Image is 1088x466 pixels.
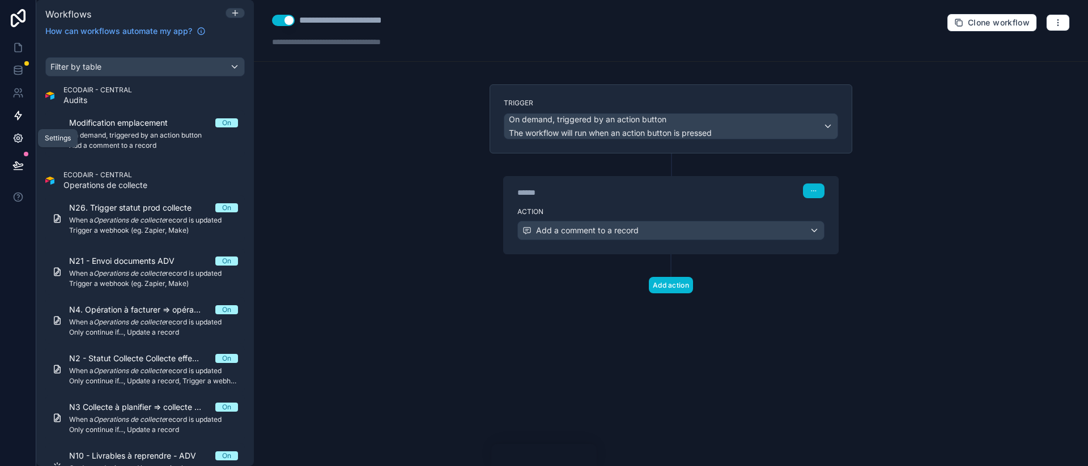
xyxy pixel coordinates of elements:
[45,8,91,20] span: Workflows
[649,277,693,293] button: Add action
[41,25,210,37] a: How can workflows automate my app?
[45,25,192,37] span: How can workflows automate my app?
[536,225,639,236] span: Add a comment to a record
[45,134,71,143] div: Settings
[504,113,838,139] button: On demand, triggered by an action buttonThe workflow will run when an action button is pressed
[968,18,1030,28] span: Clone workflow
[947,14,1037,32] button: Clone workflow
[517,221,824,240] button: Add a comment to a record
[509,128,712,138] span: The workflow will run when an action button is pressed
[509,114,666,125] span: On demand, triggered by an action button
[517,207,824,216] label: Action
[504,99,838,108] label: Trigger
